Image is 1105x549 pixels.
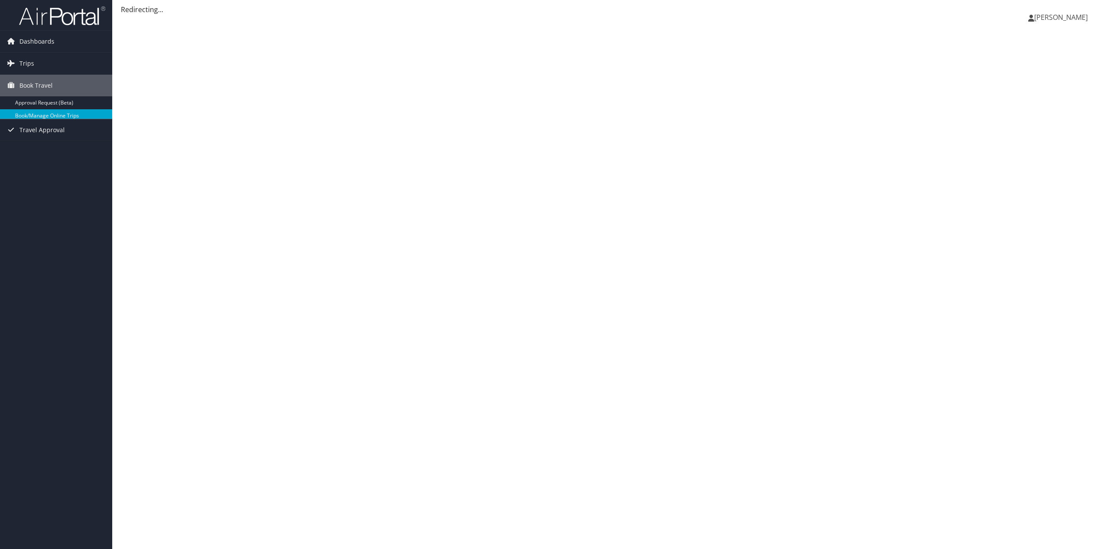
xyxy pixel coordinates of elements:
[19,31,54,52] span: Dashboards
[19,6,105,26] img: airportal-logo.png
[19,119,65,141] span: Travel Approval
[19,75,53,96] span: Book Travel
[1034,13,1088,22] span: [PERSON_NAME]
[121,4,1096,15] div: Redirecting...
[1028,4,1096,30] a: [PERSON_NAME]
[19,53,34,74] span: Trips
